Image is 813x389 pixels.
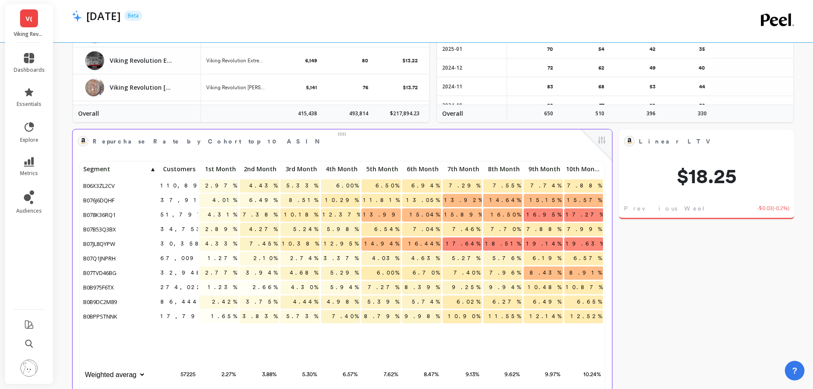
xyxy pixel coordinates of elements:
[26,14,32,23] span: V(
[442,45,462,53] p: 2025-01
[248,237,279,250] span: 7.45%
[451,223,482,236] span: 7.46%
[321,163,360,175] p: 4th Month
[599,102,604,109] p: 77
[483,163,523,178] div: Toggle SortBy
[82,252,118,265] span: B07Q1JNPRH
[82,163,122,178] div: Toggle SortBy
[698,110,707,117] p: 330
[491,179,522,192] span: 7.55%
[82,208,118,221] span: B078K36RQ1
[366,295,401,308] span: 5.39%
[370,252,401,265] span: 4.03%
[244,295,279,308] span: 3.75%
[639,135,762,147] span: Linear LTV
[282,166,317,173] span: 3rd Month
[322,252,360,265] span: 3.37%
[335,179,360,192] span: 6.00%
[288,252,320,265] span: 2.74%
[442,163,483,178] div: Toggle SortBy
[82,237,118,250] span: B07JL8QYPW
[361,163,401,175] p: 5th Month
[489,208,522,221] span: 16.50%
[523,163,564,178] div: Toggle SortBy
[528,266,563,279] span: 8.43%
[569,310,603,323] span: 12.52%
[83,166,149,173] span: Segment
[525,223,563,236] span: 7.88%
[239,163,280,178] div: Toggle SortBy
[248,223,279,236] span: 4.27%
[624,204,709,213] span: Previous Week
[442,64,462,72] p: 2024-12
[86,9,121,23] p: 2025/05/13
[298,110,317,117] p: 415,438
[564,163,603,175] p: 10th Month
[792,365,797,377] span: ?
[16,208,42,214] span: audiences
[483,163,522,175] p: 8th Month
[564,281,604,294] span: 10.87%
[525,166,560,173] span: 9th Month
[528,194,563,207] span: 15.15%
[647,110,656,117] p: 396
[199,163,239,175] p: 1st Month
[323,194,360,207] span: 10.29%
[280,163,321,178] div: Toggle SortBy
[306,84,317,91] p: 5,141
[565,194,603,207] span: 15.57%
[544,110,553,117] p: 650
[283,208,320,221] span: 10.18%
[206,281,239,294] span: 1.23%
[82,295,119,308] span: B0B9DC2M89
[93,135,580,147] span: Repurchase Rate by Cohort top 10 ASIN
[78,105,129,122] label: Overall
[322,237,360,250] span: 12.95%
[491,295,522,308] span: 6.27%
[149,166,156,173] span: ▲
[210,310,239,323] span: 1.65%
[649,102,656,109] p: 60
[639,137,715,146] span: Linear LTV
[241,310,279,323] span: 3.83%
[568,266,603,279] span: 8.91%
[288,266,320,279] span: 4.68%
[757,204,789,213] span: -$0.03 ( -0.2% )
[159,281,205,294] span: 274,022
[206,84,266,91] p: Viking Revolution Beard Balm for Men - Argan and Jojoba Oil Beard Softener, Moisturizer, and Styl...
[442,83,462,91] p: 2024-11
[252,252,279,265] span: 2.10%
[575,295,603,308] span: 6.65%
[14,67,45,73] span: dashboards
[443,208,484,221] span: 15.89%
[280,368,320,381] p: 5.30%
[159,310,212,323] span: 17,793
[206,208,239,221] span: 4.31%
[361,208,406,221] span: 13.99%
[325,295,360,308] span: 4.98%
[547,45,553,53] p: 70
[204,266,239,279] span: 2.77%
[159,252,201,265] span: 67,009
[402,57,420,64] p: $13.22
[598,45,604,53] p: 54
[248,179,279,192] span: 4.43%
[158,163,199,178] div: Toggle SortBy
[564,368,603,381] p: 10.24%
[82,223,119,236] span: B07B53Q3BX
[404,166,439,173] span: 6th Month
[160,166,195,173] span: Customers
[82,310,120,323] span: B0BPPSTNNK
[408,208,441,221] span: 15.04%
[699,64,707,72] p: 40
[447,179,482,192] span: 7.29%
[366,281,401,294] span: 7.27%
[124,11,142,21] p: Beta
[390,110,420,117] p: $217,894.23
[211,194,239,207] span: 4.01%
[487,281,522,294] span: 9.94%
[598,83,604,91] p: 68
[363,166,398,173] span: 5th Month
[280,163,320,175] p: 3rd Month
[525,237,563,250] span: 19.14%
